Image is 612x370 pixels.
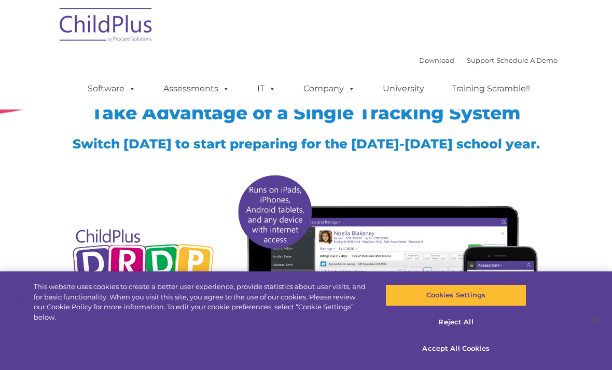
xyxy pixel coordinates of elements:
[372,78,435,99] a: University
[441,78,540,99] a: Training Scramble!!
[54,1,158,52] img: ChildPlus by Procare Solutions
[247,78,286,99] a: IT
[91,102,521,124] span: Take Advantage of a Single Tracking System
[584,308,607,331] button: Close
[419,56,454,64] a: Download
[385,284,526,306] button: Cookies Settings
[153,78,240,99] a: Assessments
[34,282,367,322] div: This website uses cookies to create a better user experience, provide statistics about user visit...
[467,56,494,64] a: Support
[77,78,146,99] a: Software
[496,56,558,64] a: Schedule A Demo
[385,338,526,360] button: Accept All Cookies
[293,78,366,99] a: Company
[419,56,558,64] font: |
[70,221,217,310] img: Copyright - DRDP Logo
[385,311,526,333] button: Reject All
[73,136,540,152] span: Switch [DATE] to start preparing for the [DATE]-[DATE] school year.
